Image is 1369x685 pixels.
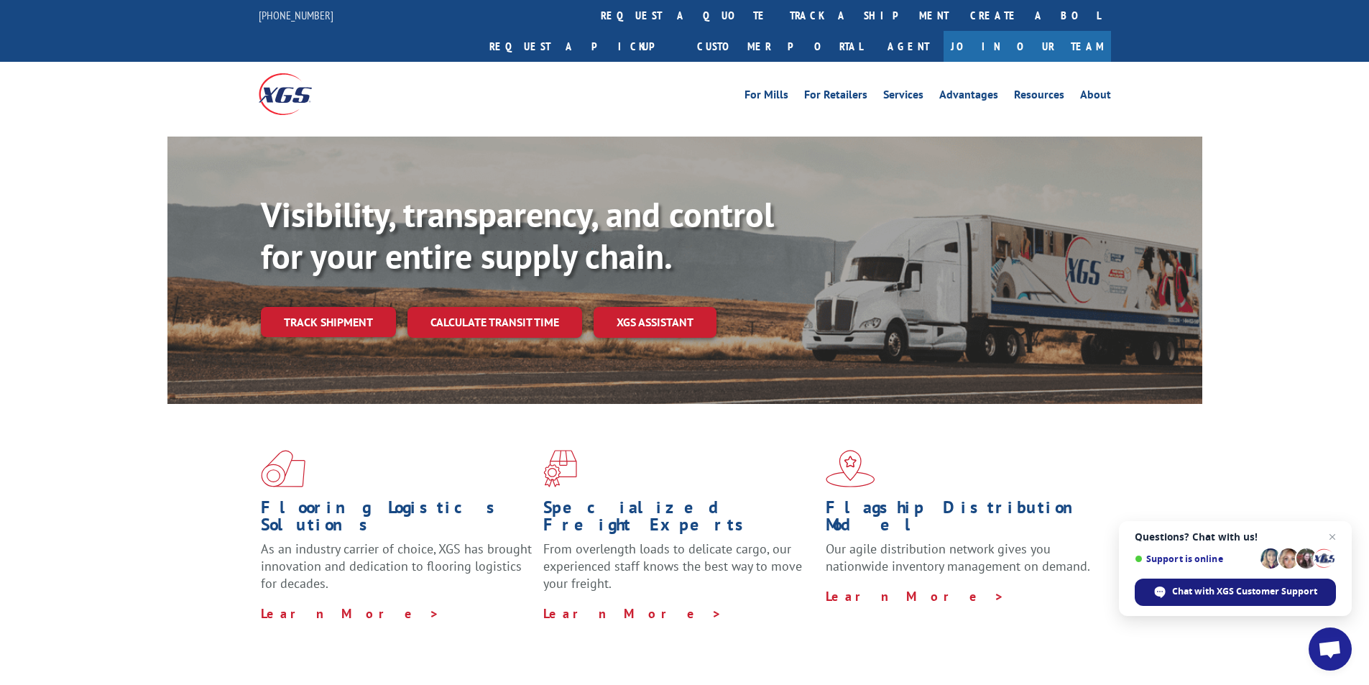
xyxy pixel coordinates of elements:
[1135,579,1336,606] div: Chat with XGS Customer Support
[826,499,1097,541] h1: Flagship Distribution Model
[261,605,440,622] a: Learn More >
[944,31,1111,62] a: Join Our Team
[261,499,533,541] h1: Flooring Logistics Solutions
[1080,89,1111,105] a: About
[826,450,875,487] img: xgs-icon-flagship-distribution-model-red
[826,541,1090,574] span: Our agile distribution network gives you nationwide inventory management on demand.
[873,31,944,62] a: Agent
[594,307,716,338] a: XGS ASSISTANT
[686,31,873,62] a: Customer Portal
[479,31,686,62] a: Request a pickup
[543,541,815,604] p: From overlength loads to delicate cargo, our experienced staff knows the best way to move your fr...
[939,89,998,105] a: Advantages
[1172,585,1317,598] span: Chat with XGS Customer Support
[1014,89,1064,105] a: Resources
[826,588,1005,604] a: Learn More >
[1324,528,1341,546] span: Close chat
[1135,553,1255,564] span: Support is online
[261,307,396,337] a: Track shipment
[804,89,867,105] a: For Retailers
[261,450,305,487] img: xgs-icon-total-supply-chain-intelligence-red
[261,541,532,592] span: As an industry carrier of choice, XGS has brought innovation and dedication to flooring logistics...
[883,89,923,105] a: Services
[543,499,815,541] h1: Specialized Freight Experts
[261,192,774,278] b: Visibility, transparency, and control for your entire supply chain.
[543,605,722,622] a: Learn More >
[407,307,582,338] a: Calculate transit time
[745,89,788,105] a: For Mills
[543,450,577,487] img: xgs-icon-focused-on-flooring-red
[1135,531,1336,543] span: Questions? Chat with us!
[1309,627,1352,671] div: Open chat
[259,8,333,22] a: [PHONE_NUMBER]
